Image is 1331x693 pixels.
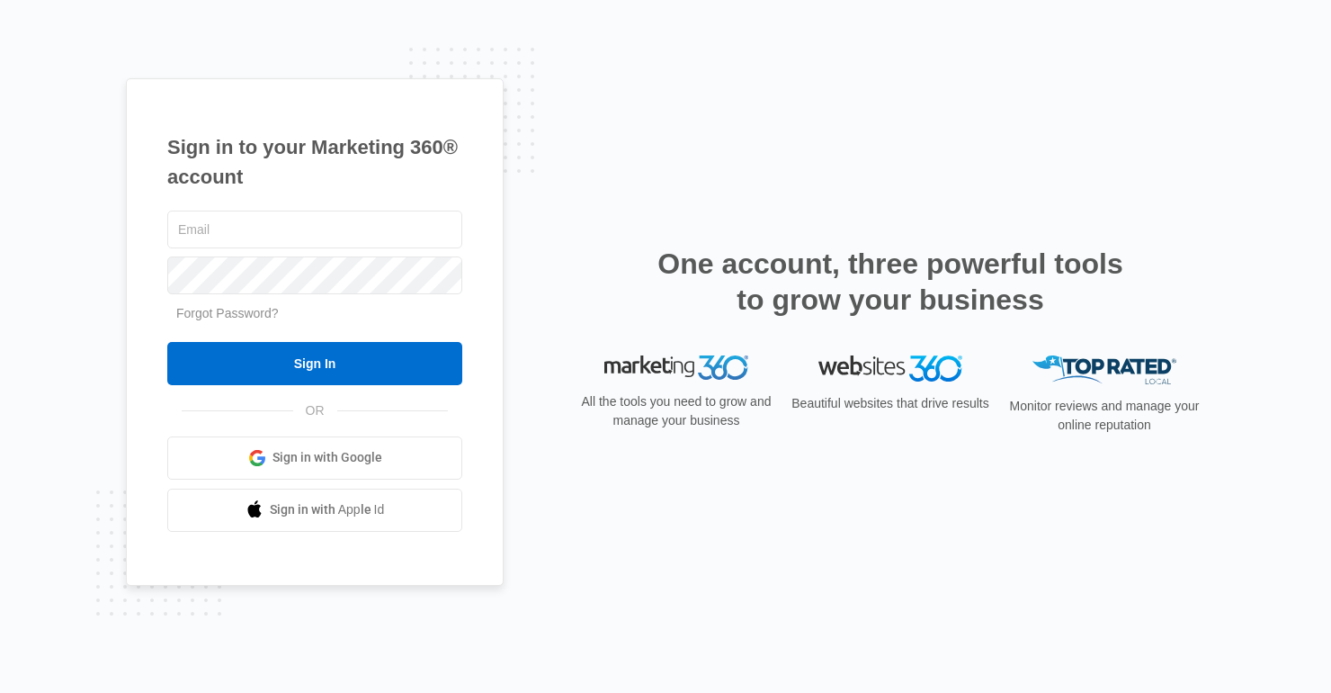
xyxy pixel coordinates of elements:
[818,355,962,382] img: Websites 360
[1004,397,1205,435] p: Monitor reviews and manage your online reputation
[272,448,382,467] span: Sign in with Google
[167,489,462,532] a: Sign in with Apple Id
[576,392,777,430] p: All the tools you need to grow and manage your business
[1032,355,1176,385] img: Top Rated Local
[167,211,462,248] input: Email
[270,500,385,519] span: Sign in with Apple Id
[790,394,991,413] p: Beautiful websites that drive results
[167,436,462,480] a: Sign in with Google
[167,342,462,385] input: Sign In
[652,246,1129,318] h2: One account, three powerful tools to grow your business
[167,132,462,192] h1: Sign in to your Marketing 360® account
[604,355,748,381] img: Marketing 360
[176,306,279,320] a: Forgot Password?
[293,401,337,420] span: OR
